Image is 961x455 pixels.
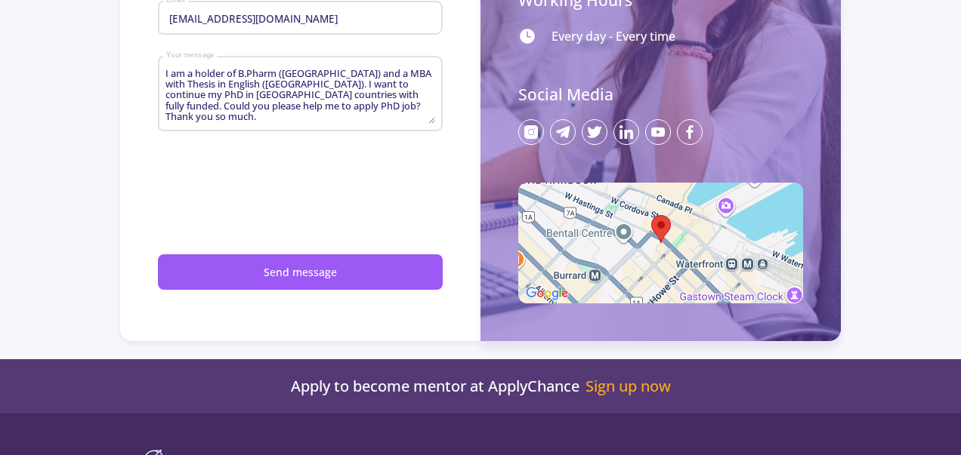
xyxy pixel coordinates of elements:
[158,159,388,218] iframe: reCAPTCHA
[645,119,671,145] img: youtube
[613,119,639,145] img: linkedin
[522,284,572,303] img: Google
[677,119,703,145] img: facebook
[552,27,675,45] p: Every day - Every time
[586,377,671,395] a: Sign up now
[158,254,443,290] button: Send message
[518,83,803,107] p: Social Media
[522,284,572,303] a: Open this area in Google Maps (opens a new window)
